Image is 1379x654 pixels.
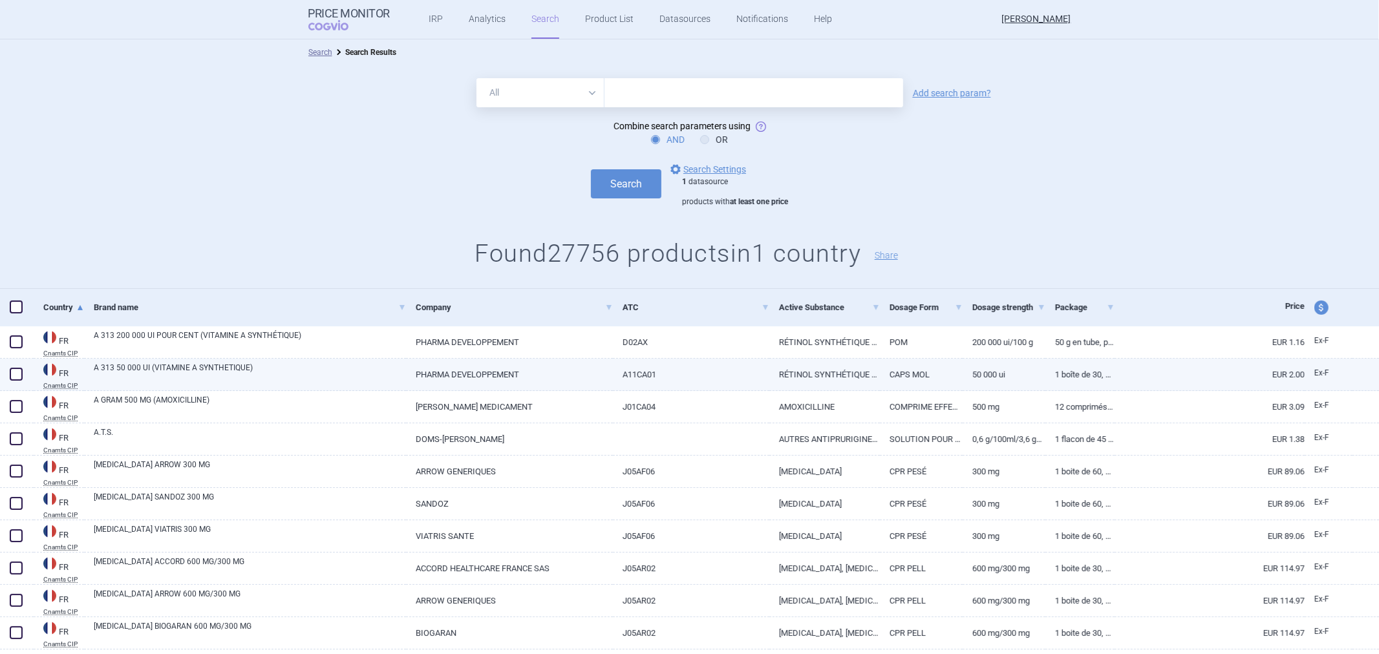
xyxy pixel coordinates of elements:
a: D02AX [613,326,769,358]
a: EUR 1.16 [1115,326,1305,358]
a: [MEDICAL_DATA] [769,488,880,520]
a: Ex-F [1305,558,1352,577]
a: FRFRCnamts CIP [34,491,84,518]
a: CPR PESÉ [880,456,963,487]
strong: 1 [682,177,687,186]
a: 1 BOITE DE 60, COMPRIMÉS PELLICULÉS SÉCABLES [1045,520,1115,552]
abbr: Cnamts CIP — Database of National Insurance Fund for Salaried Worker (code CIP), France. [43,383,84,389]
a: [MEDICAL_DATA] SANDOZ 300 MG [94,491,406,514]
a: CPR PELL [880,553,963,584]
a: Dosage strength [972,291,1045,323]
a: J05AF06 [613,488,769,520]
abbr: Cnamts CIP — Database of National Insurance Fund for Salaried Worker (code CIP), France. [43,350,84,357]
img: France [43,589,56,602]
a: EUR 89.06 [1115,488,1305,520]
a: RÉTINOL SYNTHÉTIQUE CONCENTRÉ HUILEUX [769,326,880,358]
a: Price MonitorCOGVIO [308,7,390,32]
img: France [43,428,56,441]
a: Ex-F [1305,461,1352,480]
li: Search Results [332,46,396,59]
a: J05AR02 [613,553,769,584]
a: FRFRCnamts CIP [34,556,84,583]
strong: at least one price [730,197,788,206]
span: Ex-factory price [1314,562,1329,571]
a: DOMS-[PERSON_NAME] [406,423,613,455]
a: Ex-F [1305,525,1352,545]
img: France [43,492,56,505]
span: Ex-factory price [1314,530,1329,539]
a: 1 BOITE DE 30, COMPRIMÉS PELLICULÉS [1045,585,1115,617]
a: 50 G EN TUBE, POMMADE [1045,326,1115,358]
a: FRFRCnamts CIP [34,427,84,454]
a: CPR PESÉ [880,520,963,552]
span: Ex-factory price [1314,627,1329,636]
a: VIATRIS SANTE [406,520,613,552]
a: PHARMA DEVELOPPEMENT [406,326,613,358]
a: Ex-F [1305,590,1352,609]
a: EUR 114.97 [1115,553,1305,584]
a: PHARMA DEVELOPPEMENT [406,359,613,390]
a: EUR 89.06 [1115,520,1305,552]
a: Ex-F [1305,332,1352,351]
a: 12 COMPRIMÉS EFFERVESCENTS [1045,391,1115,423]
abbr: Cnamts CIP — Database of National Insurance Fund for Salaried Worker (code CIP), France. [43,609,84,615]
span: Ex-factory price [1314,595,1329,604]
img: France [43,557,56,570]
a: [MEDICAL_DATA] ARROW 600 MG/300 MG [94,588,406,611]
button: Share [875,251,898,260]
a: SANDOZ [406,488,613,520]
a: BIOGARAN [406,617,613,649]
a: FRFRCnamts CIP [34,588,84,615]
span: COGVIO [308,20,367,30]
a: A.T.S. [94,427,406,450]
span: Ex-factory price [1314,401,1329,410]
a: CPR PELL [880,617,963,649]
abbr: Cnamts CIP — Database of National Insurance Fund for Salaried Worker (code CIP), France. [43,415,84,421]
a: 1 BOITE DE 30, COMPRIMÉS PELLICULÉS [1045,617,1115,649]
img: France [43,460,56,473]
a: EUR 114.97 [1115,585,1305,617]
span: Ex-factory price [1314,368,1329,377]
a: Ex-F [1305,364,1352,383]
abbr: Cnamts CIP — Database of National Insurance Fund for Salaried Worker (code CIP), France. [43,512,84,518]
a: CPR PELL [880,585,963,617]
a: J01CA04 [613,391,769,423]
a: AUTRES ANTIPRURIGINEUX [769,423,880,455]
abbr: Cnamts CIP — Database of National Insurance Fund for Salaried Worker (code CIP), France. [43,544,84,551]
span: Ex-factory price [1314,498,1329,507]
a: Ex-F [1305,622,1352,642]
a: 1 BOITE DE 60, COMPRIMÉS PELLICULÉS SÉCABLES [1045,488,1115,520]
a: J05AF06 [613,520,769,552]
a: 300 mg [963,520,1045,552]
a: FRFRCnamts CIP [34,459,84,486]
a: Search [308,48,332,57]
a: Add search param? [913,89,991,98]
a: 600 mg/300 mg [963,585,1045,617]
a: Search Settings [668,162,746,177]
img: France [43,363,56,376]
a: ARROW GENERIQUES [406,456,613,487]
a: FRFRCnamts CIP [34,362,84,389]
a: Country [43,291,84,323]
a: FRFRCnamts CIP [34,394,84,421]
img: France [43,396,56,408]
a: A 313 200 000 UI POUR CENT (VITAMINE A SYNTHÉTIQUE) [94,330,406,353]
a: ARROW GENERIQUES [406,585,613,617]
a: 1 BOÎTE DE 30, CAPSULES MOLLES [1045,359,1115,390]
a: EUR 89.06 [1115,456,1305,487]
a: 1 BOITE DE 60, COMPRIMÉS PELLICULÉS SÉCABLES [1045,456,1115,487]
a: [MEDICAL_DATA] BIOGARAN 600 MG/300 MG [94,620,406,644]
a: AMOXICILLINE [769,391,880,423]
a: Company [416,291,613,323]
a: Ex-F [1305,493,1352,512]
abbr: Cnamts CIP — Database of National Insurance Fund for Salaried Worker (code CIP), France. [43,641,84,648]
a: Ex-F [1305,396,1352,416]
a: FRFRCnamts CIP [34,523,84,551]
a: 500 MG [963,391,1045,423]
a: CPR PESÉ [880,488,963,520]
span: Ex-factory price [1314,433,1329,442]
a: A GRAM 500 MG (AMOXICILLINE) [94,394,406,417]
abbr: Cnamts CIP — Database of National Insurance Fund for Salaried Worker (code CIP), France. [43,576,84,583]
span: Ex-factory price [1314,465,1329,474]
div: datasource products with [682,177,788,207]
